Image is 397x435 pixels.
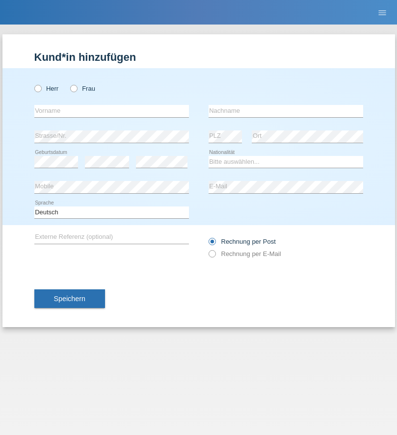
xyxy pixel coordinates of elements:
[209,250,281,257] label: Rechnung per E-Mail
[209,238,215,250] input: Rechnung per Post
[377,8,387,18] i: menu
[209,250,215,262] input: Rechnung per E-Mail
[54,295,85,303] span: Speichern
[34,51,363,63] h1: Kund*in hinzufügen
[70,85,95,92] label: Frau
[34,85,41,91] input: Herr
[34,85,59,92] label: Herr
[34,289,105,308] button: Speichern
[372,9,392,15] a: menu
[70,85,77,91] input: Frau
[209,238,276,245] label: Rechnung per Post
